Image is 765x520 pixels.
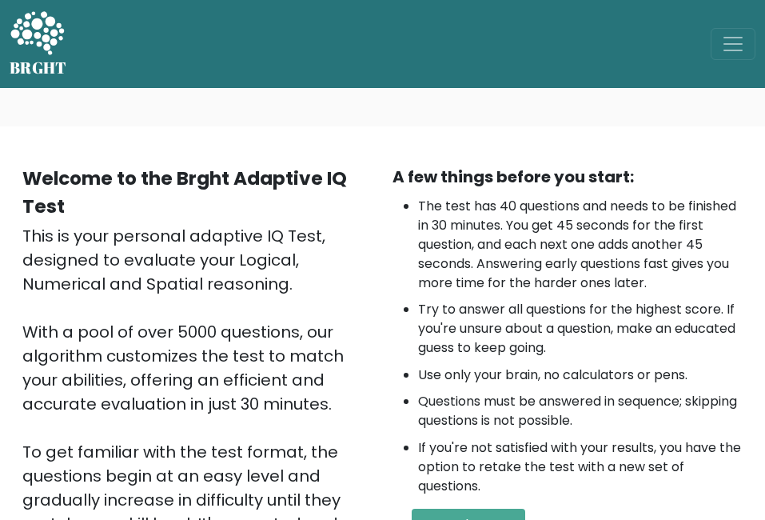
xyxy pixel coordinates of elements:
[418,300,743,358] li: Try to answer all questions for the highest score. If you're unsure about a question, make an edu...
[10,6,67,82] a: BRGHT
[418,438,743,496] li: If you're not satisfied with your results, you have the option to retake the test with a new set ...
[418,197,743,293] li: The test has 40 questions and needs to be finished in 30 minutes. You get 45 seconds for the firs...
[711,28,755,60] button: Toggle navigation
[22,166,347,219] b: Welcome to the Brght Adaptive IQ Test
[10,58,67,78] h5: BRGHT
[392,165,743,189] div: A few things before you start:
[418,392,743,430] li: Questions must be answered in sequence; skipping questions is not possible.
[418,366,743,385] li: Use only your brain, no calculators or pens.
